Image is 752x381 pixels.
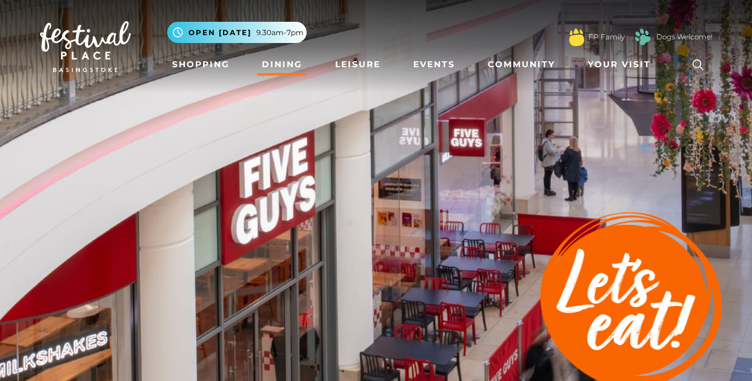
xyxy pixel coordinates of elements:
[588,58,651,71] span: Your Visit
[656,31,713,42] a: Dogs Welcome!
[483,53,560,76] a: Community
[583,53,662,76] a: Your Visit
[330,53,385,76] a: Leisure
[167,22,307,43] button: Open [DATE] 9.30am-7pm
[408,53,460,76] a: Events
[588,31,625,42] a: FP Family
[40,21,131,72] img: Festival Place Logo
[256,27,304,38] span: 9.30am-7pm
[257,53,307,76] a: Dining
[188,27,251,38] span: Open [DATE]
[167,53,235,76] a: Shopping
